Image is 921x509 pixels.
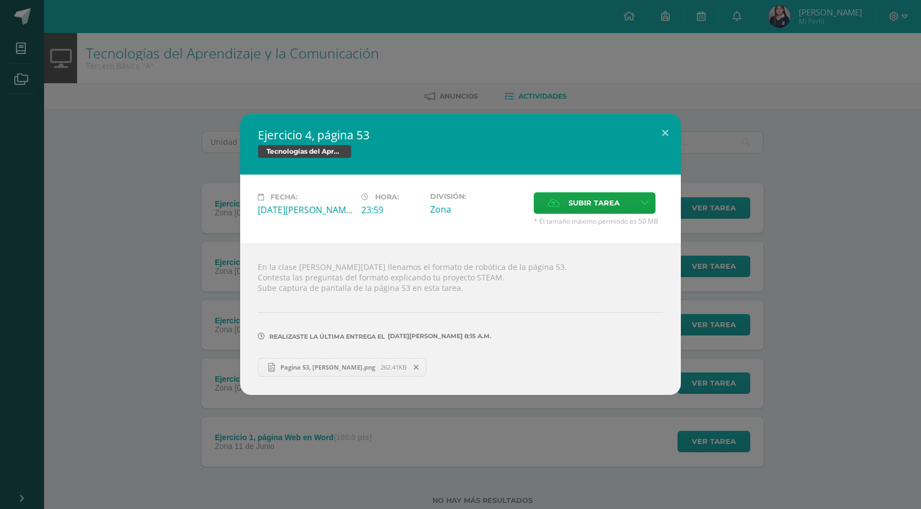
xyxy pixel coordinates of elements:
div: 23:59 [361,204,421,216]
span: Pagina 53, [PERSON_NAME].png [275,363,381,371]
span: Fecha: [270,193,297,201]
span: Tecnologías del Aprendizaje y la Comunicación [258,145,351,158]
div: En la clase [PERSON_NAME][DATE] llenamos el formato de robótica de la página 53. Contesta las pre... [240,243,681,394]
span: * El tamaño máximo permitido es 50 MB [534,216,663,226]
label: División: [430,192,525,201]
span: Remover entrega [407,361,426,373]
span: 262.41KB [381,363,407,371]
h2: Ejercicio 4, página 53 [258,127,663,143]
a: Pagina 53, [PERSON_NAME].png 262.41KB [258,358,426,377]
span: Hora: [375,193,399,201]
span: Subir tarea [568,193,620,213]
div: Zona [430,203,525,215]
span: [DATE][PERSON_NAME] 8:15 a.m. [385,336,491,337]
span: Realizaste la última entrega el [269,333,385,340]
div: [DATE][PERSON_NAME] [258,204,353,216]
button: Close (Esc) [649,114,681,151]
